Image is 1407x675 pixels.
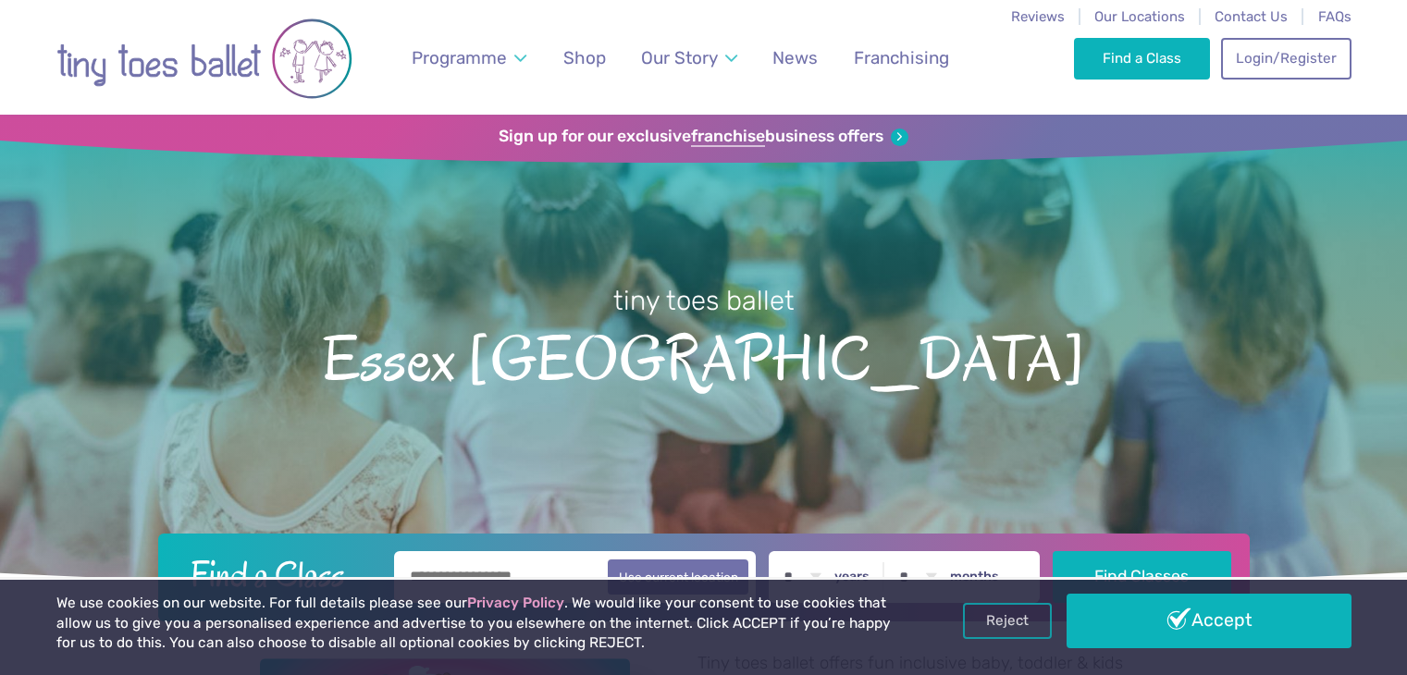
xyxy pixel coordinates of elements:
[412,47,507,68] span: Programme
[1221,38,1351,79] a: Login/Register
[608,559,749,595] button: Use current location
[56,12,352,105] img: tiny toes ballet
[764,36,827,80] a: News
[402,36,535,80] a: Programme
[963,603,1052,638] a: Reject
[32,319,1375,394] span: Essex [GEOGRAPHIC_DATA]
[854,47,949,68] span: Franchising
[691,127,765,147] strong: franchise
[641,47,718,68] span: Our Story
[632,36,746,80] a: Our Story
[772,47,818,68] span: News
[845,36,957,80] a: Franchising
[499,127,908,147] a: Sign up for our exclusivefranchisebusiness offers
[950,569,999,585] label: months
[1074,38,1210,79] a: Find a Class
[1053,551,1231,603] button: Find Classes
[467,595,564,611] a: Privacy Policy
[1011,8,1065,25] a: Reviews
[554,36,614,80] a: Shop
[613,285,795,316] small: tiny toes ballet
[56,594,898,654] p: We use cookies on our website. For full details please see our . We would like your consent to us...
[1318,8,1351,25] a: FAQs
[1067,594,1351,647] a: Accept
[563,47,606,68] span: Shop
[1215,8,1288,25] a: Contact Us
[176,551,381,597] h2: Find a Class
[834,569,870,585] label: years
[1094,8,1185,25] a: Our Locations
